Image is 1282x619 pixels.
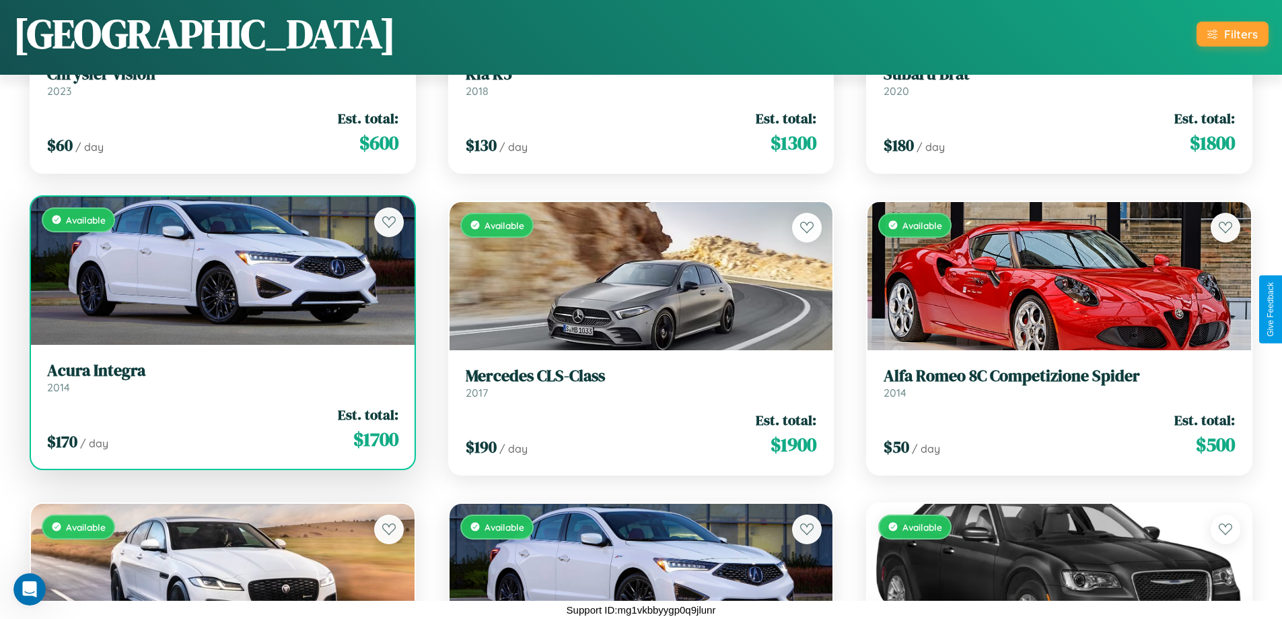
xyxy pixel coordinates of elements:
div: Filters [1224,27,1258,41]
a: Kia K52018 [466,65,817,98]
h3: Alfa Romeo 8C Competizione Spider [884,366,1235,386]
span: $ 50 [884,436,909,458]
h3: Chrysler Vision [47,65,398,84]
span: Available [485,220,524,231]
a: Chrysler Vision2023 [47,65,398,98]
span: 2018 [466,84,489,98]
h3: Mercedes CLS-Class [466,366,817,386]
span: 2020 [884,84,909,98]
span: Available [66,521,106,533]
span: 2014 [884,386,906,399]
span: $ 1700 [353,426,398,453]
span: $ 190 [466,436,497,458]
span: $ 600 [359,129,398,156]
span: Available [485,521,524,533]
span: $ 1900 [771,431,816,458]
span: Available [902,521,942,533]
span: Available [902,220,942,231]
span: $ 170 [47,430,77,453]
span: 2017 [466,386,488,399]
span: $ 500 [1196,431,1235,458]
span: Est. total: [338,108,398,128]
a: Acura Integra2014 [47,361,398,394]
span: Est. total: [756,108,816,128]
span: / day [499,140,528,154]
span: / day [80,436,108,450]
p: Support ID: mg1vkbbyygp0q9jlunr [567,601,716,619]
span: Est. total: [756,410,816,430]
h3: Subaru Brat [884,65,1235,84]
iframe: Intercom live chat [13,573,46,606]
span: 2014 [47,381,70,394]
span: $ 130 [466,134,497,156]
button: Filters [1197,22,1269,46]
h3: Kia K5 [466,65,817,84]
h3: Acura Integra [47,361,398,381]
span: 2023 [47,84,71,98]
span: / day [912,442,940,455]
span: $ 1800 [1190,129,1235,156]
h1: [GEOGRAPHIC_DATA] [13,6,396,61]
a: Subaru Brat2020 [884,65,1235,98]
span: $ 60 [47,134,73,156]
span: Est. total: [1174,410,1235,430]
a: Alfa Romeo 8C Competizione Spider2014 [884,366,1235,399]
span: Available [66,214,106,226]
div: Give Feedback [1266,282,1275,337]
span: / day [917,140,945,154]
span: Est. total: [338,405,398,424]
span: Est. total: [1174,108,1235,128]
span: / day [499,442,528,455]
a: Mercedes CLS-Class2017 [466,366,817,399]
span: / day [75,140,104,154]
span: $ 1300 [771,129,816,156]
span: $ 180 [884,134,914,156]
